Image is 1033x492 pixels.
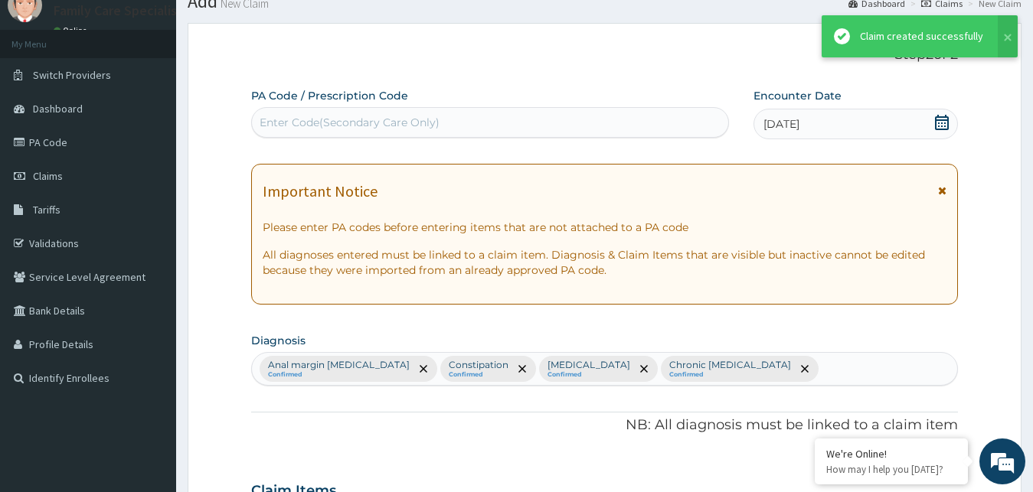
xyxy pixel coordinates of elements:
span: Claims [33,169,63,183]
small: Confirmed [669,371,791,379]
span: remove selection option [798,362,812,376]
span: Dashboard [33,102,83,116]
p: NB: All diagnosis must be linked to a claim item [251,415,959,435]
label: Encounter Date [754,88,842,103]
div: Minimize live chat window [251,8,288,44]
small: Confirmed [548,371,630,379]
div: Enter Code(Secondary Care Only) [260,115,440,130]
p: Step 2 of 2 [251,47,959,64]
p: Please enter PA codes before entering items that are not attached to a PA code [263,220,947,235]
span: [DATE] [763,116,799,132]
div: Claim created successfully [860,28,983,44]
label: Diagnosis [251,333,306,348]
span: Tariffs [33,203,60,217]
p: Family Care Specialist Hospital and Maternity [54,4,323,18]
span: We're online! [89,148,211,303]
p: All diagnoses entered must be linked to a claim item. Diagnosis & Claim Items that are visible bu... [263,247,947,278]
span: remove selection option [417,362,430,376]
a: Online [54,25,90,36]
p: How may I help you today? [826,463,956,476]
p: [MEDICAL_DATA] [548,359,630,371]
textarea: Type your message and hit 'Enter' [8,329,292,383]
span: Switch Providers [33,68,111,82]
span: remove selection option [637,362,651,376]
h1: Important Notice [263,183,378,200]
small: Confirmed [268,371,410,379]
div: Chat with us now [80,86,257,106]
p: Anal margin [MEDICAL_DATA] [268,359,410,371]
p: Constipation [449,359,508,371]
p: Chronic [MEDICAL_DATA] [669,359,791,371]
span: remove selection option [515,362,529,376]
div: We're Online! [826,447,956,461]
img: d_794563401_company_1708531726252_794563401 [28,77,62,115]
small: Confirmed [449,371,508,379]
label: PA Code / Prescription Code [251,88,408,103]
